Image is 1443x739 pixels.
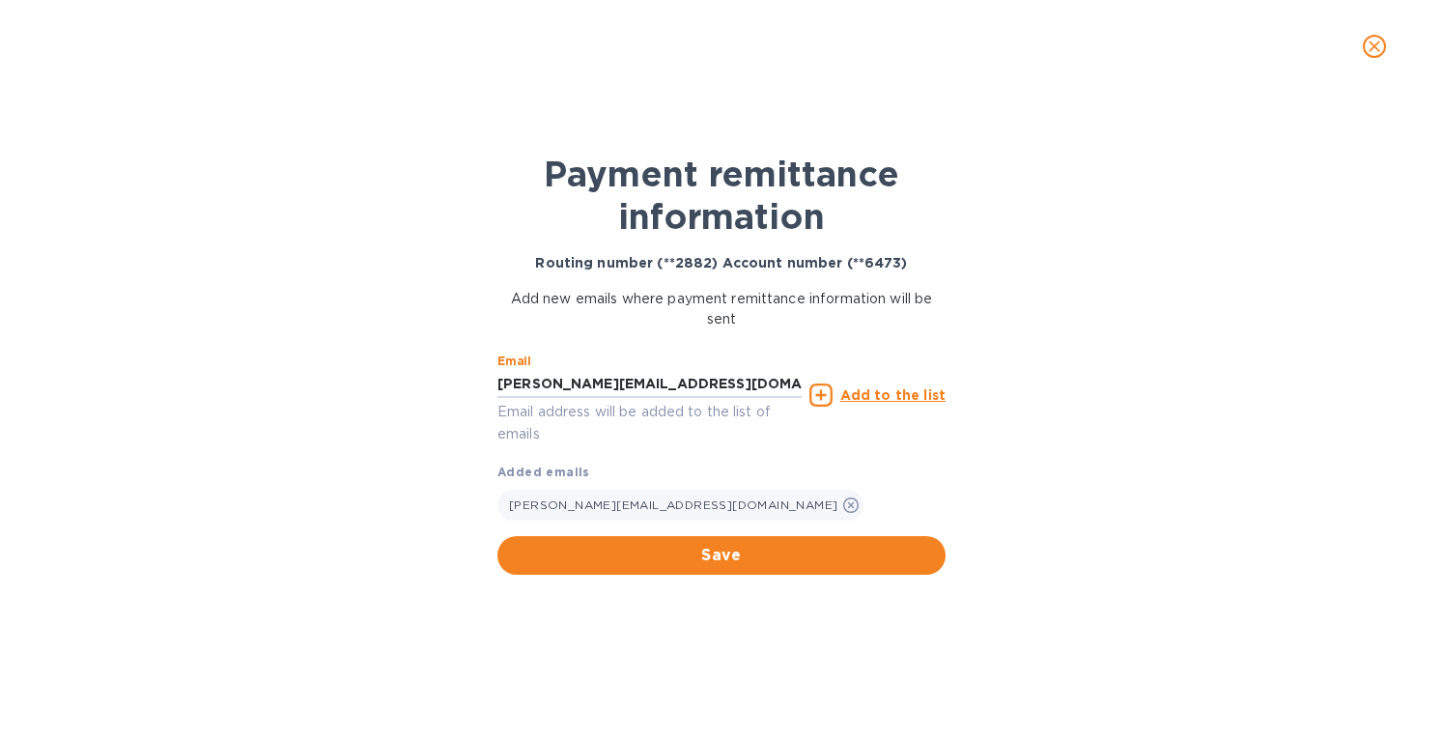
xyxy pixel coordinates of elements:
b: Routing number (**2882) Account number (**6473) [535,255,907,270]
p: Add new emails where payment remittance information will be sent [497,289,946,329]
button: Save [497,536,946,575]
p: Email address will be added to the list of emails [497,401,802,445]
button: close [1351,23,1398,70]
b: Added emails [497,465,590,479]
div: [PERSON_NAME][EMAIL_ADDRESS][DOMAIN_NAME] [497,490,863,521]
span: Save [513,544,930,567]
input: Enter email [497,370,802,399]
label: Email [497,355,531,367]
span: [PERSON_NAME][EMAIL_ADDRESS][DOMAIN_NAME] [509,497,837,512]
u: Add to the list [840,387,946,403]
b: Payment remittance information [544,153,899,238]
